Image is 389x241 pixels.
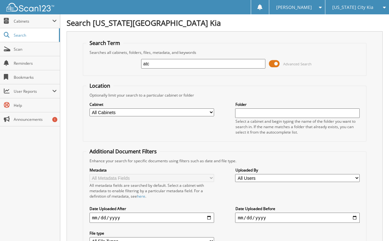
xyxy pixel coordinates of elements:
span: Help [14,103,57,108]
div: Searches all cabinets, folders, files, metadata, and keywords [86,50,363,55]
span: [US_STATE] City Kia [332,5,373,9]
div: Enhance your search for specific documents using filters such as date and file type. [86,158,363,164]
span: Advanced Search [283,62,311,66]
label: Folder [235,102,360,107]
img: scan123-logo-white.svg [6,3,54,11]
span: Bookmarks [14,75,57,80]
span: User Reports [14,89,52,94]
div: Select a cabinet and begin typing the name of the folder you want to search in. If the name match... [235,119,360,135]
label: Uploaded By [235,167,360,173]
span: Announcements [14,117,57,122]
label: File type [90,230,214,236]
span: Reminders [14,61,57,66]
a: here [137,194,145,199]
legend: Location [86,82,113,89]
div: All metadata fields are searched by default. Select a cabinet with metadata to enable filtering b... [90,183,214,199]
legend: Search Term [86,40,123,47]
h1: Search [US_STATE][GEOGRAPHIC_DATA] Kia [67,18,383,28]
label: Cabinet [90,102,214,107]
div: 1 [52,117,57,122]
label: Metadata [90,167,214,173]
legend: Additional Document Filters [86,148,160,155]
span: [PERSON_NAME] [276,5,312,9]
span: Search [14,33,56,38]
div: Optionally limit your search to a particular cabinet or folder [86,92,363,98]
span: Scan [14,47,57,52]
input: end [235,213,360,223]
label: Date Uploaded After [90,206,214,211]
label: Date Uploaded Before [235,206,360,211]
input: start [90,213,214,223]
span: Cabinets [14,18,52,24]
